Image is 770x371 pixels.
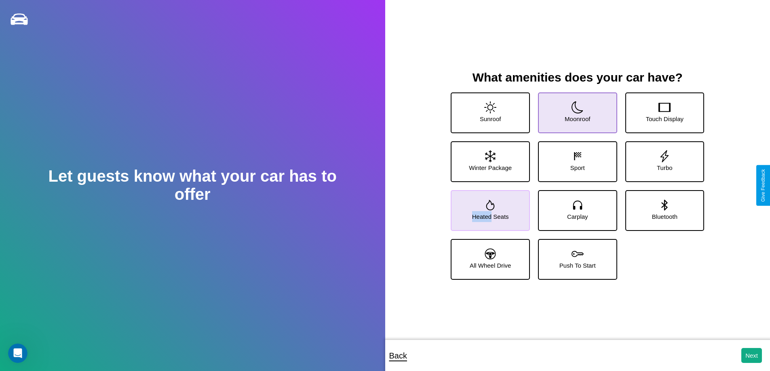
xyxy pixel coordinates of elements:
[657,162,673,173] p: Turbo
[443,71,712,84] h3: What amenities does your car have?
[570,162,585,173] p: Sport
[469,162,512,173] p: Winter Package
[646,113,684,124] p: Touch Display
[760,169,766,202] div: Give Feedback
[472,211,509,222] p: Heated Seats
[389,348,407,363] p: Back
[480,113,501,124] p: Sunroof
[8,344,27,363] iframe: Intercom live chat
[38,167,346,203] h2: Let guests know what your car has to offer
[741,348,762,363] button: Next
[470,260,511,271] p: All Wheel Drive
[565,113,590,124] p: Moonroof
[567,211,588,222] p: Carplay
[652,211,677,222] p: Bluetooth
[559,260,596,271] p: Push To Start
